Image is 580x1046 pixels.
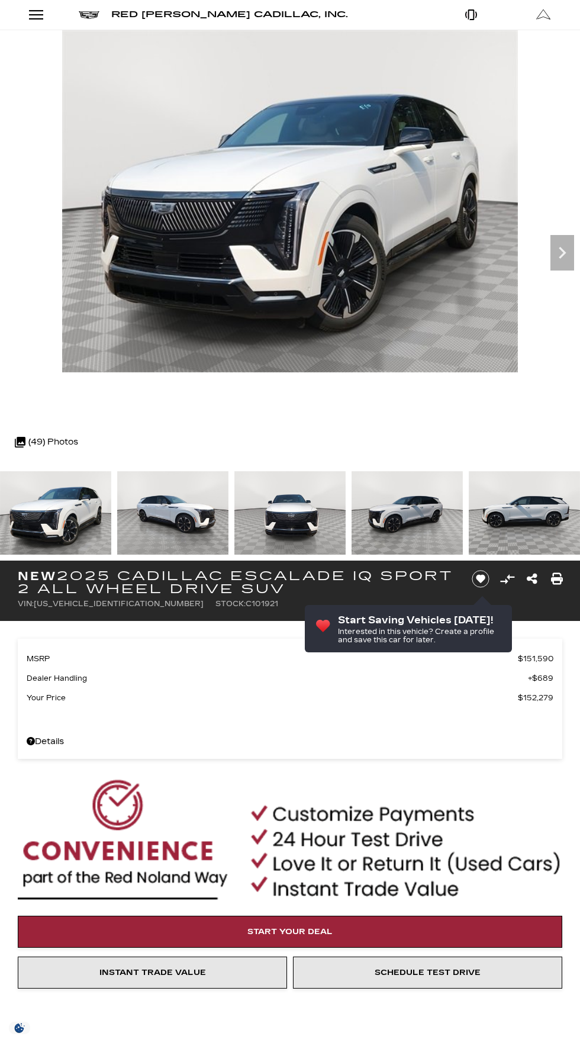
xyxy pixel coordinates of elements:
[527,571,537,587] a: Share this New 2025 Cadillac ESCALADE IQ Sport 2 All Wheel Drive SUV
[79,7,99,23] a: Cadillac logo
[293,957,562,989] a: Schedule Test Drive
[247,927,333,936] span: Start Your Deal
[99,968,206,977] span: Instant Trade Value
[9,428,84,456] div: (49) Photos
[18,600,34,608] span: VIN:
[528,670,553,687] span: $689
[246,600,278,608] span: C101921
[18,569,455,596] h1: 2025 Cadillac ESCALADE IQ Sport 2 All Wheel Drive SUV
[117,471,228,555] img: New 2025 Summit White Cadillac Sport 2 image 2
[234,471,346,555] img: New 2025 Summit White Cadillac Sport 2 image 3
[215,600,246,608] span: Stock:
[111,7,348,23] a: Red [PERSON_NAME] Cadillac, Inc.
[27,690,518,706] span: Your Price
[111,9,348,20] span: Red [PERSON_NAME] Cadillac, Inc.
[27,651,553,667] a: MSRP $151,590
[469,471,580,555] img: New 2025 Summit White Cadillac Sport 2 image 5
[6,1022,33,1034] section: Click to Open Cookie Consent Modal
[27,670,528,687] span: Dealer Handling
[498,570,516,588] button: Compare Vehicle
[551,571,563,587] a: Print this New 2025 Cadillac ESCALADE IQ Sport 2 All Wheel Drive SUV
[34,600,204,608] span: [US_VEHICLE_IDENTIFICATION_NUMBER]
[518,651,553,667] span: $151,590
[27,670,553,687] a: Dealer Handling $689
[27,651,518,667] span: MSRP
[352,471,463,555] img: New 2025 Summit White Cadillac Sport 2 image 4
[27,690,553,706] a: Your Price $152,279
[79,11,99,19] img: Cadillac logo
[375,968,481,977] span: Schedule Test Drive
[550,235,574,271] div: Next
[518,690,553,706] span: $152,279
[468,569,494,588] button: Save vehicle
[18,957,287,989] a: Instant Trade Value
[18,569,57,583] strong: New
[27,733,553,750] a: Details
[18,916,562,948] a: Start Your Deal
[6,1022,33,1034] img: Opt-Out Icon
